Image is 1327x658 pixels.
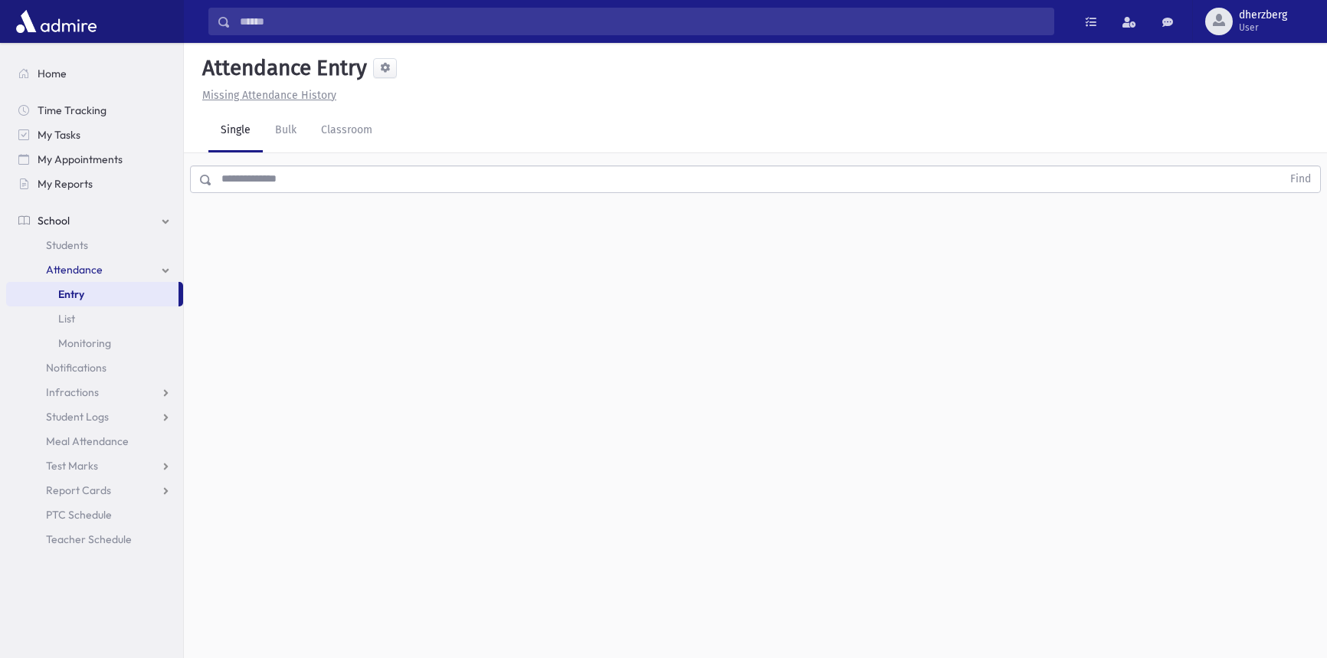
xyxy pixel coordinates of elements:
span: My Appointments [38,152,123,166]
a: Monitoring [6,331,183,355]
span: School [38,214,70,228]
a: Bulk [263,110,309,152]
a: My Appointments [6,147,183,172]
a: Single [208,110,263,152]
a: My Reports [6,172,183,196]
a: Test Marks [6,453,183,478]
span: Attendance [46,263,103,277]
a: Entry [6,282,179,306]
a: Students [6,233,183,257]
a: My Tasks [6,123,183,147]
a: List [6,306,183,331]
span: Test Marks [46,459,98,473]
a: Missing Attendance History [196,89,336,102]
span: dherzberg [1239,9,1287,21]
span: Infractions [46,385,99,399]
span: List [58,312,75,326]
img: AdmirePro [12,6,100,37]
a: Report Cards [6,478,183,503]
u: Missing Attendance History [202,89,336,102]
h5: Attendance Entry [196,55,367,81]
span: Entry [58,287,84,301]
span: Student Logs [46,410,109,424]
a: Notifications [6,355,183,380]
button: Find [1281,166,1320,192]
span: Teacher Schedule [46,532,132,546]
span: Monitoring [58,336,111,350]
a: Classroom [309,110,385,152]
span: My Reports [38,177,93,191]
a: Attendance [6,257,183,282]
a: Infractions [6,380,183,404]
span: Notifications [46,361,106,375]
a: PTC Schedule [6,503,183,527]
a: Home [6,61,183,86]
a: Meal Attendance [6,429,183,453]
a: Time Tracking [6,98,183,123]
span: User [1239,21,1287,34]
span: Meal Attendance [46,434,129,448]
span: Home [38,67,67,80]
span: PTC Schedule [46,508,112,522]
span: Time Tracking [38,103,106,117]
span: Students [46,238,88,252]
span: My Tasks [38,128,80,142]
a: Student Logs [6,404,183,429]
span: Report Cards [46,483,111,497]
input: Search [231,8,1053,35]
a: School [6,208,183,233]
a: Teacher Schedule [6,527,183,552]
